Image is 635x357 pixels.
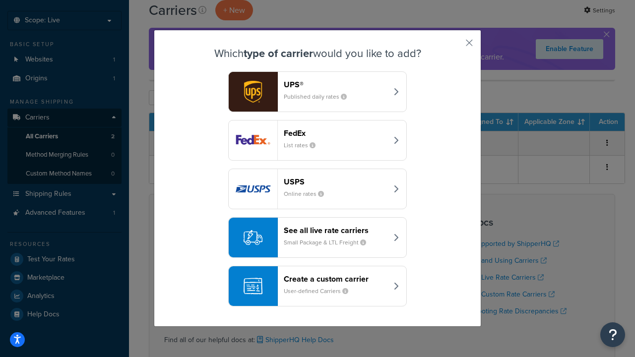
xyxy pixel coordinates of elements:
[284,128,387,138] header: FedEx
[284,80,387,89] header: UPS®
[244,277,262,296] img: icon-carrier-custom-c93b8a24.svg
[284,226,387,235] header: See all live rate carriers
[179,48,456,59] h3: Which would you like to add?
[284,92,355,101] small: Published daily rates
[284,141,323,150] small: List rates
[284,238,374,247] small: Small Package & LTL Freight
[284,189,332,198] small: Online rates
[228,169,407,209] button: usps logoUSPSOnline rates
[228,266,407,306] button: Create a custom carrierUser-defined Carriers
[600,322,625,347] button: Open Resource Center
[229,169,277,209] img: usps logo
[228,120,407,161] button: fedEx logoFedExList rates
[229,72,277,112] img: ups logo
[284,177,387,186] header: USPS
[244,228,262,247] img: icon-carrier-liverate-becf4550.svg
[229,120,277,160] img: fedEx logo
[228,217,407,258] button: See all live rate carriersSmall Package & LTL Freight
[228,71,407,112] button: ups logoUPS®Published daily rates
[284,274,387,284] header: Create a custom carrier
[244,45,313,61] strong: type of carrier
[284,287,356,296] small: User-defined Carriers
